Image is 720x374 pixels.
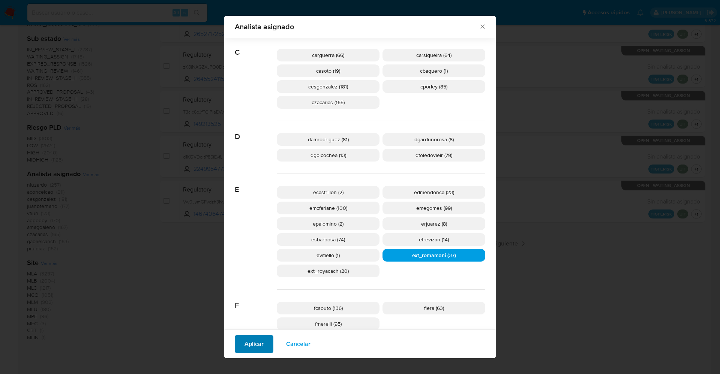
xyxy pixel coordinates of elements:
span: fcsouto (136) [314,304,343,312]
div: fcsouto (136) [277,302,379,314]
div: carsiqueira (64) [382,49,485,61]
span: edmendonca (23) [414,188,454,196]
div: emcfarlane (100) [277,202,379,214]
span: emcfarlane (100) [309,204,347,212]
span: cesgonzalez (181) [308,83,348,90]
div: dgoicochea (13) [277,149,379,162]
span: C [235,37,277,57]
span: fmerelli (95) [315,320,342,328]
div: edmendonca (23) [382,186,485,199]
div: dgardunorosa (8) [382,133,485,146]
div: cporley (85) [382,80,485,93]
span: dtoledovieir (79) [415,151,452,159]
span: D [235,121,277,141]
div: flera (63) [382,302,485,314]
div: carguerra (66) [277,49,379,61]
div: casoto (19) [277,64,379,77]
div: czacarias (165) [277,96,379,109]
span: esbarbosa (74) [311,236,345,243]
span: ext_romamani (37) [412,251,456,259]
span: Analista asignado [235,23,479,30]
span: evitiello (1) [316,251,340,259]
div: epalomino (2) [277,217,379,230]
div: dtoledovieir (79) [382,149,485,162]
span: F [235,290,277,310]
div: damrodriguez (81) [277,133,379,146]
div: emegomes (99) [382,202,485,214]
span: cporley (85) [420,83,447,90]
span: czacarias (165) [312,99,345,106]
span: epalomino (2) [313,220,343,227]
span: erjuarez (8) [421,220,447,227]
span: casoto (19) [316,67,340,75]
div: etrevizan (14) [382,233,485,246]
div: ecastrillon (2) [277,186,379,199]
span: damrodriguez (81) [308,136,349,143]
button: Aplicar [235,335,273,353]
span: dgoicochea (13) [310,151,346,159]
span: ecastrillon (2) [313,188,343,196]
span: Aplicar [244,336,264,352]
span: E [235,174,277,194]
div: erjuarez (8) [382,217,485,230]
span: Cancelar [286,336,310,352]
span: ext_royacach (20) [307,267,349,275]
button: Cerrar [479,23,486,30]
span: carsiqueira (64) [416,51,451,59]
div: cesgonzalez (181) [277,80,379,93]
div: cbaquero (1) [382,64,485,77]
span: cbaquero (1) [420,67,448,75]
div: evitiello (1) [277,249,379,262]
span: dgardunorosa (8) [414,136,454,143]
span: emegomes (99) [416,204,452,212]
div: ext_romamani (37) [382,249,485,262]
div: ext_royacach (20) [277,265,379,277]
span: flera (63) [424,304,444,312]
button: Cancelar [276,335,320,353]
span: carguerra (66) [312,51,344,59]
div: esbarbosa (74) [277,233,379,246]
div: fmerelli (95) [277,317,379,330]
span: etrevizan (14) [419,236,449,243]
